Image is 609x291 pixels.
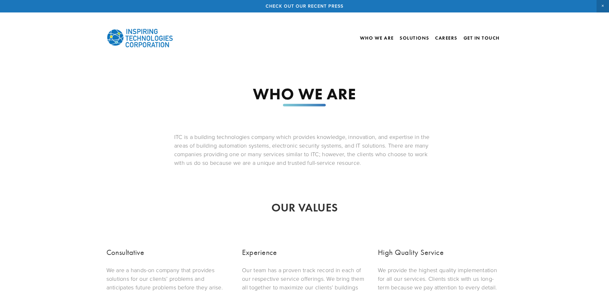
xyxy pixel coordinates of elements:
[242,247,367,258] h3: Experience
[400,35,429,41] a: Solutions
[174,133,435,167] p: ITC is a building technologies company which provides knowledge, innovation, and expertise in the...
[360,33,394,43] a: Who We Are
[464,33,500,43] a: Get In Touch
[174,86,435,102] h1: WHO WE ARE
[435,33,457,43] a: Careers
[378,247,503,258] h3: High Quality Service
[106,24,174,52] img: Inspiring Technologies Corp – A Building Technologies Company
[174,200,435,216] h2: OUR VALUES
[106,247,231,258] h3: Consultative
